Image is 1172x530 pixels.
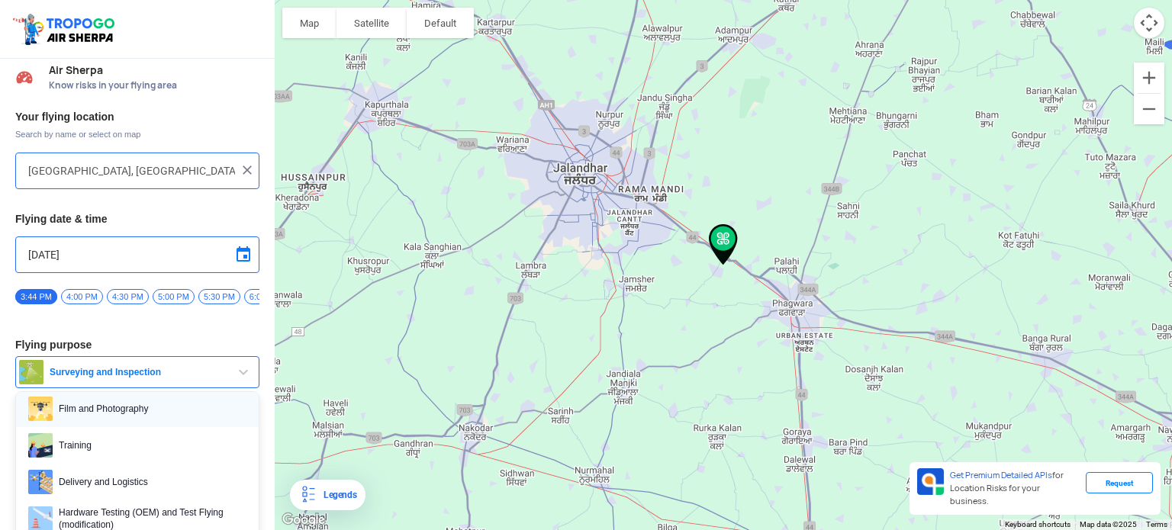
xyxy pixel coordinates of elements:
[19,360,43,384] img: survey.png
[28,162,235,180] input: Search your flying location
[15,111,259,122] h3: Your flying location
[198,289,240,304] span: 5:30 PM
[15,356,259,388] button: Surveying and Inspection
[244,289,286,304] span: 6:00 PM
[49,79,259,92] span: Know risks in your flying area
[15,128,259,140] span: Search by name or select on map
[107,289,149,304] span: 4:30 PM
[917,468,944,495] img: Premium APIs
[1005,519,1071,530] button: Keyboard shortcuts
[336,8,407,38] button: Show satellite imagery
[1146,520,1167,528] a: Terms
[49,64,259,76] span: Air Sherpa
[317,486,356,504] div: Legends
[15,339,259,350] h3: Flying purpose
[15,68,34,86] img: Risk Scores
[240,162,255,178] img: ic_close.png
[15,289,57,304] span: 3:44 PM
[1134,8,1164,38] button: Map camera controls
[28,397,53,421] img: film.png
[1086,472,1153,493] div: Request
[15,214,259,224] h3: Flying date & time
[28,246,246,264] input: Select Date
[279,510,329,530] img: Google
[1134,63,1164,93] button: Zoom in
[53,470,246,494] span: Delivery and Logistics
[53,433,246,458] span: Training
[279,510,329,530] a: Open this area in Google Maps (opens a new window)
[53,397,246,421] span: Film and Photography
[28,433,53,458] img: training.png
[61,289,103,304] span: 4:00 PM
[944,468,1086,509] div: for Location Risks for your business.
[1080,520,1137,528] span: Map data ©2025
[282,8,336,38] button: Show street map
[28,470,53,494] img: delivery.png
[43,366,234,378] span: Surveying and Inspection
[299,486,317,504] img: Legends
[950,470,1052,480] span: Get Premium Detailed APIs
[1134,94,1164,124] button: Zoom out
[153,289,195,304] span: 5:00 PM
[11,11,120,47] img: ic_tgdronemaps.svg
